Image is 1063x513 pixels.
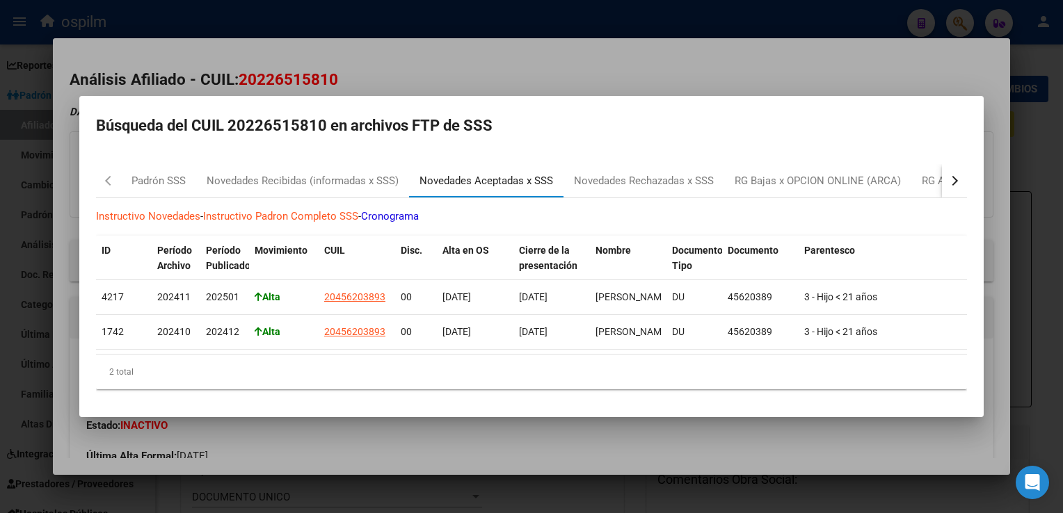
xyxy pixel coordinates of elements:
strong: Alta [255,326,280,337]
span: [DATE] [442,291,471,302]
span: ID [102,245,111,256]
datatable-header-cell: Período Publicado [200,236,249,297]
div: DU [672,324,717,340]
div: RG Altas x OPCION (papel) [922,173,1045,189]
span: 202410 [157,326,191,337]
datatable-header-cell: ID [96,236,152,297]
div: 2 total [96,355,967,389]
span: 20456203893 [324,326,385,337]
datatable-header-cell: CUIL [319,236,395,297]
div: DU [672,289,717,305]
span: Cierre de la presentación [519,245,577,272]
a: Instructivo Novedades [96,210,200,222]
span: Período Archivo [157,245,192,272]
span: Documento [728,245,778,256]
span: 4217 [102,291,124,302]
datatable-header-cell: Disc. [395,236,437,297]
span: 20456203893 [324,291,385,302]
datatable-header-cell: Documento Tipo [666,236,722,297]
span: 202411 [157,291,191,302]
span: 3 - Hijo < 21 años [804,326,877,337]
span: Nombre [596,245,631,256]
span: 202501 [206,291,239,302]
div: 00 [401,324,431,340]
a: Instructivo Padron Completo SSS [203,210,358,222]
datatable-header-cell: Período Archivo [152,236,200,297]
datatable-header-cell: Parentesco [799,236,966,297]
span: [DATE] [519,291,548,302]
datatable-header-cell: Nombre [590,236,666,297]
datatable-header-cell: Cierre de la presentación [513,236,590,297]
p: - - [96,209,967,225]
span: CUIL [324,245,345,256]
span: 202412 [206,326,239,337]
div: 45620389 [728,324,793,340]
span: Documento Tipo [672,245,723,272]
span: Período Publicado [206,245,250,272]
div: 45620389 [728,289,793,305]
h2: Búsqueda del CUIL 20226515810 en archivos FTP de SSS [96,113,967,139]
span: Disc. [401,245,422,256]
span: 3 - Hijo < 21 años [804,291,877,302]
span: [PERSON_NAME] [596,326,670,337]
div: Novedades Rechazadas x SSS [574,173,714,189]
datatable-header-cell: Documento [722,236,799,297]
div: RG Bajas x OPCION ONLINE (ARCA) [735,173,901,189]
span: Alta en OS [442,245,489,256]
datatable-header-cell: Movimiento [249,236,319,297]
span: 1742 [102,326,124,337]
datatable-header-cell: Alta en OS [437,236,513,297]
div: Novedades Aceptadas x SSS [419,173,553,189]
div: Open Intercom Messenger [1016,466,1049,499]
div: Novedades Recibidas (informadas x SSS) [207,173,399,189]
span: Movimiento [255,245,307,256]
a: Cronograma [361,210,419,222]
span: Parentesco [804,245,855,256]
span: [PERSON_NAME] [596,291,670,302]
span: [DATE] [519,326,548,337]
div: Padrón SSS [131,173,186,189]
span: [DATE] [442,326,471,337]
strong: Alta [255,291,280,302]
div: 00 [401,289,431,305]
